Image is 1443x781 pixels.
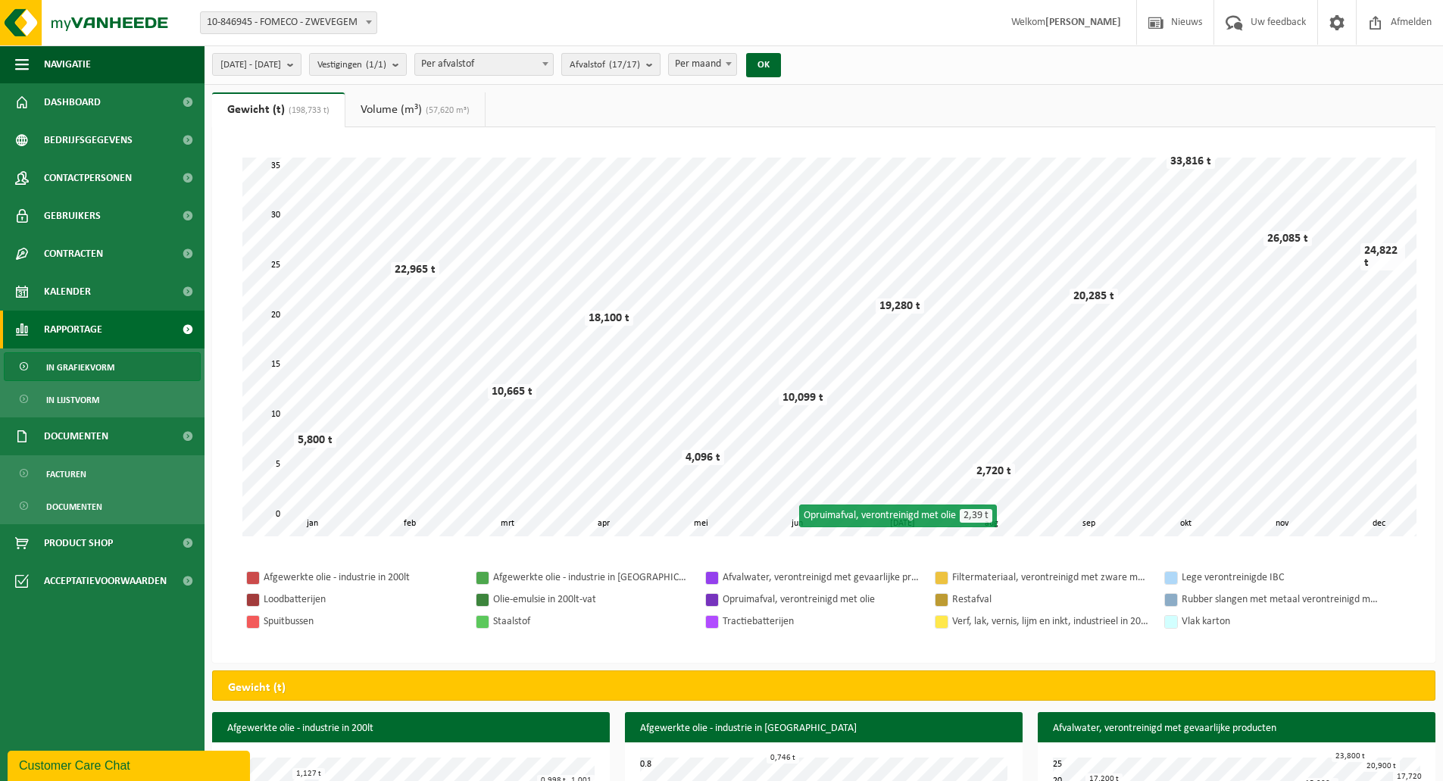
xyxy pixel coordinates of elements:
[366,60,386,70] count: (1/1)
[8,748,253,781] iframe: chat widget
[44,121,133,159] span: Bedrijfsgegevens
[493,568,690,587] div: Afgewerkte olie - industrie in [GEOGRAPHIC_DATA]
[1363,761,1400,772] div: 20,900 t
[44,524,113,562] span: Product Shop
[44,417,108,455] span: Documenten
[212,712,610,745] h3: Afgewerkte olie - industrie in 200lt
[876,298,924,314] div: 19,280 t
[1038,712,1435,745] h3: Afvalwater, verontreinigd met gevaarlijke producten
[46,386,99,414] span: In lijstvorm
[44,273,91,311] span: Kalender
[309,53,407,76] button: Vestigingen(1/1)
[1360,243,1405,270] div: 24,822 t
[294,433,336,448] div: 5,800 t
[414,53,554,76] span: Per afvalstof
[973,464,1015,479] div: 2,720 t
[44,311,102,348] span: Rapportage
[1332,751,1369,762] div: 23,800 t
[952,590,1149,609] div: Restafval
[44,159,132,197] span: Contactpersonen
[212,92,345,127] a: Gewicht (t)
[212,53,301,76] button: [DATE] - [DATE]
[493,612,690,631] div: Staalstof
[46,492,102,521] span: Documenten
[292,768,325,779] div: 1,127 t
[723,590,920,609] div: Opruimafval, verontreinigd met olie
[668,53,737,76] span: Per maand
[799,505,997,527] div: Opruimafval, verontreinigd met olie
[264,568,461,587] div: Afgewerkte olie - industrie in 200lt
[952,568,1149,587] div: Filtermateriaal, verontreinigd met zware metalen
[493,590,690,609] div: Olie-emulsie in 200lt-vat
[723,568,920,587] div: Afvalwater, verontreinigd met gevaarlijke producten
[488,384,536,399] div: 10,665 t
[4,492,201,520] a: Documenten
[1182,612,1379,631] div: Vlak karton
[1167,154,1215,169] div: 33,816 t
[1045,17,1121,28] strong: [PERSON_NAME]
[746,53,781,77] button: OK
[561,53,661,76] button: Afvalstof(17/17)
[1182,568,1379,587] div: Lege verontreinigde IBC
[201,12,376,33] span: 10-846945 - FOMECO - ZWEVEGEM
[44,235,103,273] span: Contracten
[625,712,1023,745] h3: Afgewerkte olie - industrie in [GEOGRAPHIC_DATA]
[682,450,724,465] div: 4,096 t
[779,390,827,405] div: 10,099 t
[200,11,377,34] span: 10-846945 - FOMECO - ZWEVEGEM
[952,612,1149,631] div: Verf, lak, vernis, lijm en inkt, industrieel in 200lt-vat
[391,262,439,277] div: 22,965 t
[4,352,201,381] a: In grafiekvorm
[44,83,101,121] span: Dashboard
[345,92,485,127] a: Volume (m³)
[285,106,330,115] span: (198,733 t)
[609,60,640,70] count: (17/17)
[46,353,114,382] span: In grafiekvorm
[723,612,920,631] div: Tractiebatterijen
[44,45,91,83] span: Navigatie
[415,54,553,75] span: Per afvalstof
[1070,289,1118,304] div: 20,285 t
[4,459,201,488] a: Facturen
[767,752,799,764] div: 0,746 t
[960,509,992,523] span: 2,39 t
[44,197,101,235] span: Gebruikers
[422,106,470,115] span: (57,620 m³)
[317,54,386,77] span: Vestigingen
[46,460,86,489] span: Facturen
[585,311,633,326] div: 18,100 t
[44,562,167,600] span: Acceptatievoorwaarden
[4,385,201,414] a: In lijstvorm
[669,54,736,75] span: Per maand
[570,54,640,77] span: Afvalstof
[220,54,281,77] span: [DATE] - [DATE]
[213,671,301,704] h2: Gewicht (t)
[1263,231,1312,246] div: 26,085 t
[264,590,461,609] div: Loodbatterijen
[1182,590,1379,609] div: Rubber slangen met metaal verontreinigd met olie
[264,612,461,631] div: Spuitbussen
